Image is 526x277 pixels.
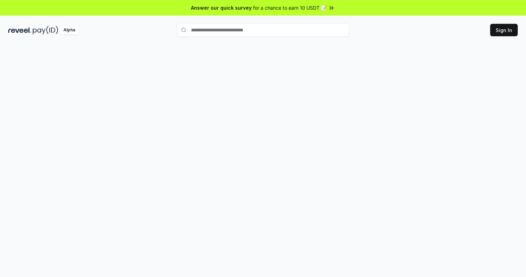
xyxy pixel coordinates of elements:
img: reveel_dark [8,26,31,34]
img: pay_id [33,26,58,34]
button: Sign In [490,24,518,36]
span: Answer our quick survey [191,4,252,11]
span: for a chance to earn 10 USDT 📝 [253,4,327,11]
div: Alpha [60,26,79,34]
